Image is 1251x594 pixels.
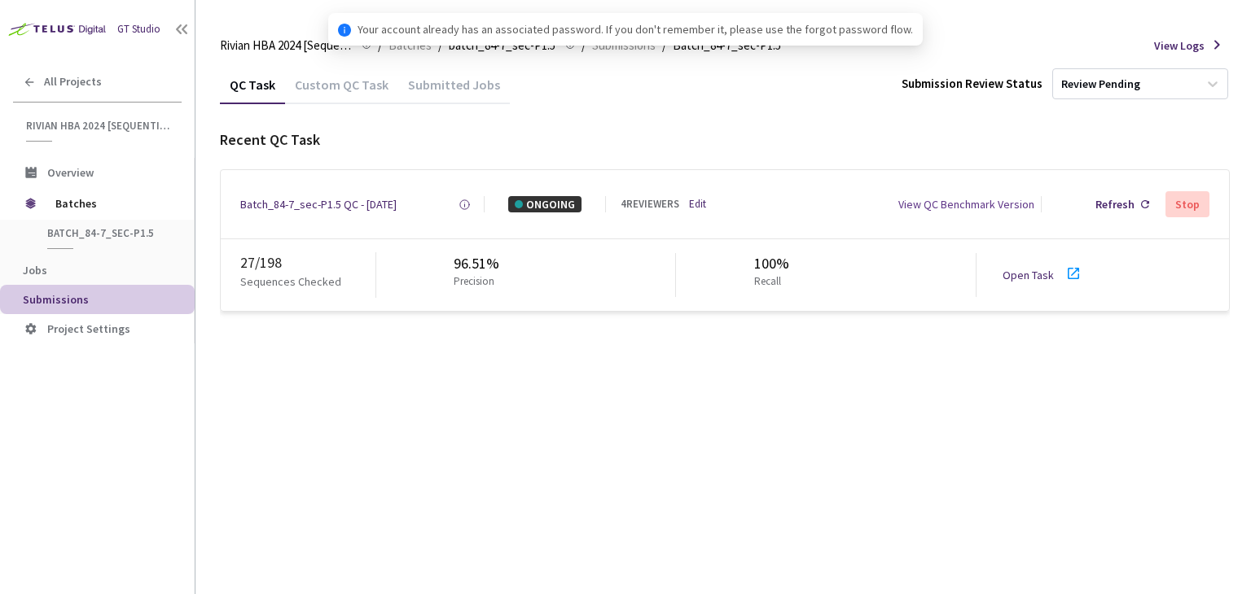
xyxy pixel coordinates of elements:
[220,36,352,55] span: Rivian HBA 2024 [Sequential]
[1003,268,1054,282] a: Open Task
[902,75,1042,92] div: Submission Review Status
[398,76,510,104] div: Submitted Jobs
[47,226,168,240] span: batch_84-7_sec-P1.5
[1061,76,1140,92] div: Review Pending
[358,20,913,38] span: Your account already has an associated password. If you don't remember it, please use the forgot ...
[240,196,397,212] a: Batch_84-7_sec-P1.5 QC - [DATE]
[47,321,130,336] span: Project Settings
[1095,196,1135,212] div: Refresh
[23,263,47,277] span: Jobs
[1175,198,1200,211] div: Stop
[23,292,89,307] span: Submissions
[1154,37,1205,54] span: View Logs
[385,36,435,54] a: Batches
[589,36,659,54] a: Submissions
[240,273,341,290] p: Sequences Checked
[220,76,285,104] div: QC Task
[689,197,706,212] a: Edit
[338,24,351,37] span: info-circle
[220,129,1230,151] div: Recent QC Task
[754,274,783,290] p: Recall
[754,253,789,274] div: 100%
[55,187,167,220] span: Batches
[898,196,1034,212] div: View QC Benchmark Version
[508,196,582,212] div: ONGOING
[240,252,375,273] div: 27 / 198
[44,75,102,89] span: All Projects
[47,165,94,180] span: Overview
[454,253,501,274] div: 96.51%
[285,76,398,104] div: Custom QC Task
[621,197,679,212] div: 4 REVIEWERS
[117,22,160,37] div: GT Studio
[26,119,172,133] span: Rivian HBA 2024 [Sequential]
[454,274,494,290] p: Precision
